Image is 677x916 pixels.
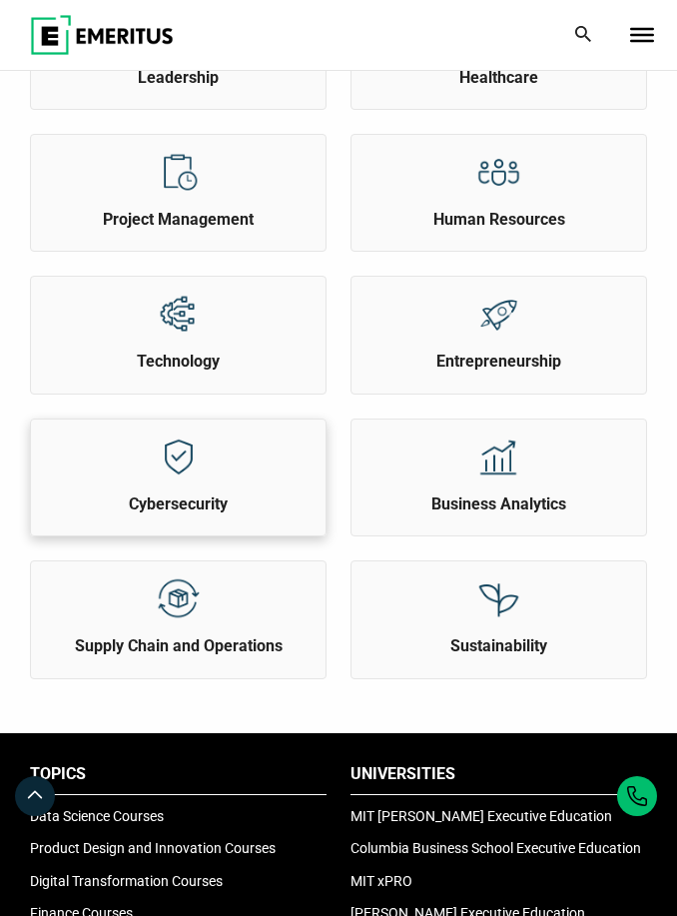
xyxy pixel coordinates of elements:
img: Explore Topics [476,150,521,195]
h2: Supply Chain and Operations [36,635,321,657]
a: Product Design and Innovation Courses [30,840,276,856]
a: Digital Transformation Courses [30,873,223,889]
a: Explore Topics Business Analytics [351,420,646,515]
a: Data Science Courses [30,808,164,824]
a: MIT [PERSON_NAME] Executive Education [350,808,612,824]
h2: Human Resources [356,209,641,231]
a: MIT xPRO [350,873,412,889]
img: Explore Topics [156,292,201,337]
img: Explore Topics [476,435,521,479]
h2: Cybersecurity [36,493,321,515]
a: Explore Topics Human Resources [351,135,646,231]
img: Explore Topics [476,576,521,621]
h2: Leadership [36,67,321,89]
a: Explore Topics Sustainability [351,561,646,657]
h2: Entrepreneurship [356,351,641,373]
h2: Technology [36,351,321,373]
a: Explore Topics Entrepreneurship [351,277,646,373]
h2: Healthcare [356,67,641,89]
a: Explore Topics Cybersecurity [31,420,326,515]
a: Explore Topics Technology [31,277,326,373]
img: Explore Topics [156,150,201,195]
button: Toggle Menu [630,28,654,42]
img: Explore Topics [156,435,201,479]
img: Explore Topics [156,576,201,621]
a: Columbia Business School Executive Education [350,840,641,856]
img: Explore Topics [476,292,521,337]
a: Explore Topics Supply Chain and Operations [31,561,326,657]
h2: Business Analytics [356,493,641,515]
h2: Sustainability [356,635,641,657]
a: Explore Topics Project Management [31,135,326,231]
h2: Project Management [36,209,321,231]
